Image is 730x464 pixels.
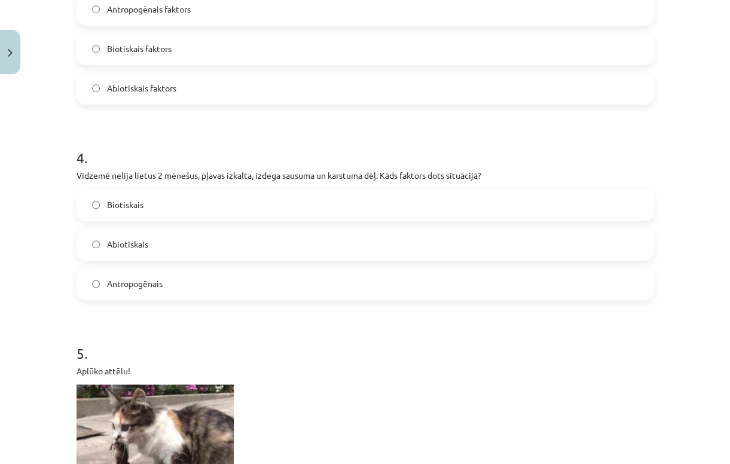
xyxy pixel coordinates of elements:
[92,201,100,209] input: Biotiskais
[107,82,176,94] span: Abiotiskais faktors
[92,280,100,288] input: Antropogēnais
[92,240,100,248] input: Abiotiskais
[107,238,148,251] span: Abiotiskais
[107,277,163,290] span: Antropogēnais
[107,3,191,16] span: Antropogēnais faktors
[77,129,654,166] h1: 4 .
[107,199,143,211] span: Biotiskais
[107,42,172,55] span: Biotiskais faktors
[77,324,654,361] h1: 5 .
[92,84,100,92] input: Abiotiskais faktors
[8,49,13,57] img: icon-close-lesson-0947bae3869378f0d4975bcd49f059093ad1ed9edebbc8119c70593378902aed.svg
[77,365,654,377] p: Aplūko attēlu!
[92,5,100,13] input: Antropogēnais faktors
[77,169,654,182] p: Vidzemē nelija lietus 2 mēnešus, pļavas izkalta, izdega sausuma un karstuma dēļ. Kāds faktors dot...
[92,45,100,53] input: Biotiskais faktors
